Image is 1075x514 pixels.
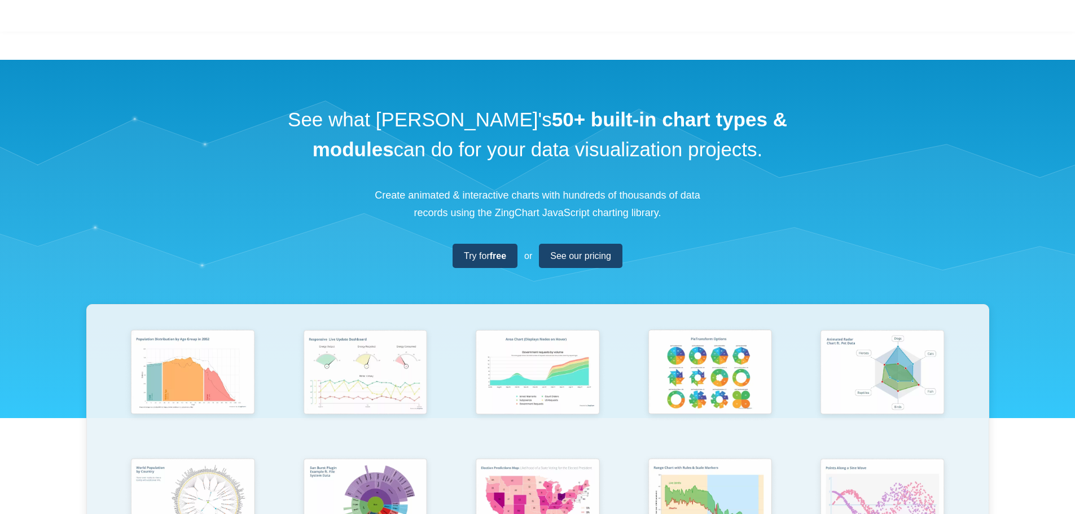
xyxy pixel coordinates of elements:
img: Population Distribution by Age Group in 2052 [124,324,261,423]
a: Area Chart (Displays Nodes on Hover) [451,324,624,453]
span: See our pricing [550,248,611,263]
img: Pie Transform Options [641,324,779,423]
a: Population Distribution by Age Group in 2052 [107,324,279,453]
img: Responsive Live Update Dashboard [296,324,434,423]
a: Pie Transform Options [624,324,796,453]
span: Try for [464,248,506,263]
p: Create animated & interactive charts with hundreds of thousands of data records using the ZingCha... [368,187,707,221]
a: See our pricing [539,244,622,268]
a: Try forfree [453,244,517,268]
strong: 50+ built-in chart types & modules [313,108,787,160]
a: Responsive Live Update Dashboard [279,324,451,453]
img: Area Chart (Displays Nodes on Hover) [468,324,606,423]
a: Animated Radar Chart ft. Pet Data [796,324,969,453]
h1: See what [PERSON_NAME]'s can do for your data visualization projects. [284,105,792,164]
span: or [524,248,532,263]
img: Animated Radar Chart ft. Pet Data [813,324,951,423]
strong: free [490,251,506,261]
